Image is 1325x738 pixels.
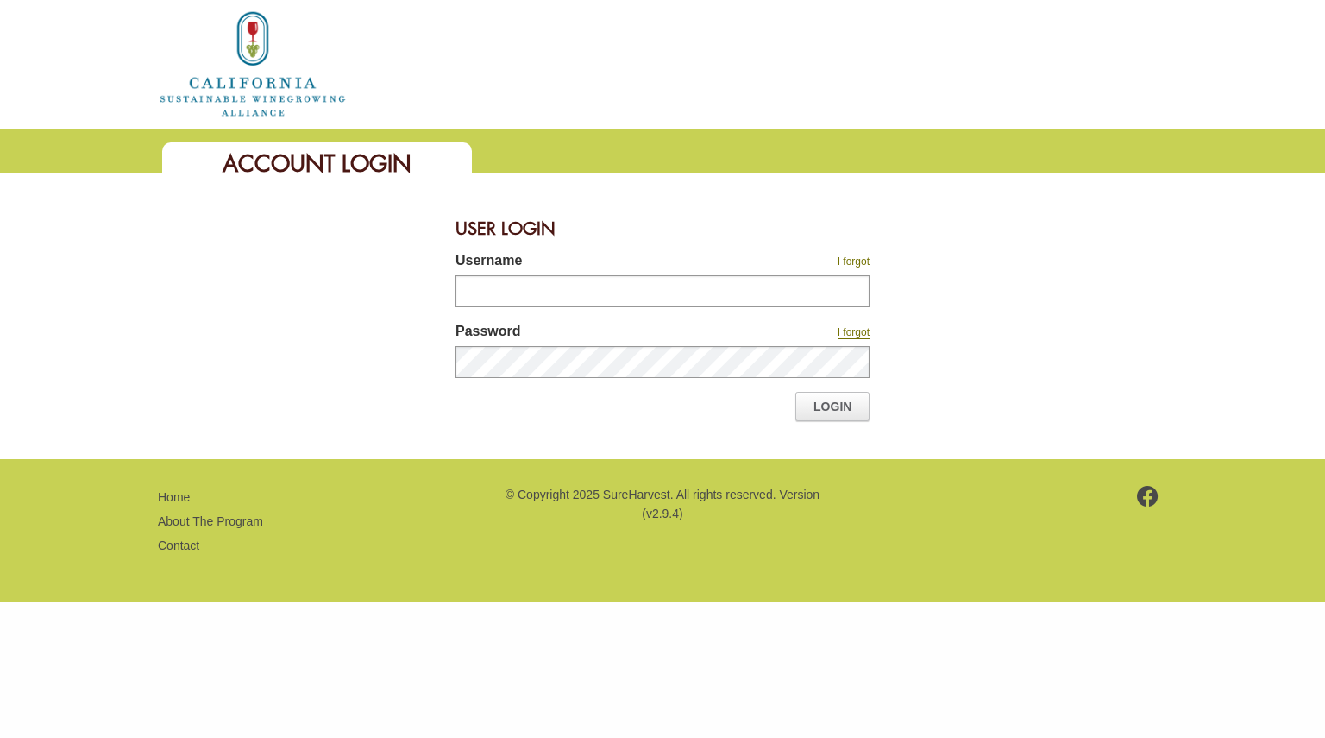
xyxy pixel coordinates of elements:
a: Contact [158,539,199,552]
p: © Copyright 2025 SureHarvest. All rights reserved. Version (v2.9.4) [503,485,822,524]
label: Password [455,321,723,346]
a: I forgot [838,326,870,339]
a: I forgot [838,255,870,268]
a: Login [795,392,870,421]
img: footer-facebook.png [1137,486,1159,507]
a: Home [158,55,348,70]
a: About The Program [158,514,263,528]
img: logo_cswa2x.png [158,9,348,119]
label: Username [455,250,723,275]
a: Home [158,490,190,504]
span: Account Login [223,148,411,179]
div: User Login [455,207,870,250]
